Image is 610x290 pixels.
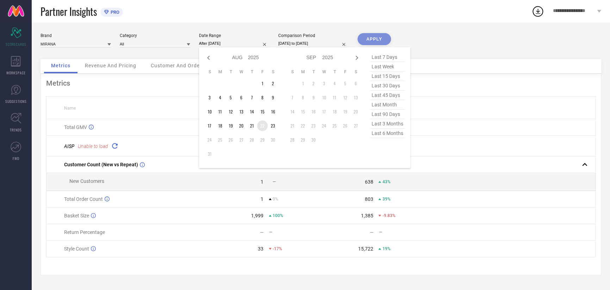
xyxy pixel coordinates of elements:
div: — [379,230,430,235]
span: SCORECARDS [6,42,26,47]
span: TRENDS [10,127,22,132]
td: Wed Aug 06 2025 [236,92,247,103]
td: Wed Aug 20 2025 [236,121,247,131]
span: 0% [273,197,278,202]
div: 1,999 [251,213,263,218]
span: -17% [273,246,282,251]
div: Metrics [46,79,596,87]
span: New Customers [69,178,104,184]
div: Next month [353,54,361,62]
td: Fri Aug 01 2025 [257,78,268,89]
span: Unable to load [78,143,108,149]
td: Wed Sep 24 2025 [319,121,329,131]
td: Fri Aug 22 2025 [257,121,268,131]
span: 43% [382,179,390,184]
td: Tue Aug 12 2025 [225,106,236,117]
td: Tue Sep 23 2025 [308,121,319,131]
input: Select comparison period [278,40,349,47]
span: 39% [382,197,390,202]
td: Sat Sep 06 2025 [350,78,361,89]
td: Sat Sep 27 2025 [350,121,361,131]
td: Tue Aug 26 2025 [225,135,236,145]
td: Mon Aug 11 2025 [215,106,225,117]
th: Saturday [350,69,361,75]
th: Sunday [287,69,298,75]
td: Tue Sep 09 2025 [308,92,319,103]
td: Thu Aug 21 2025 [247,121,257,131]
th: Friday [257,69,268,75]
div: — [269,230,320,235]
div: 638 [365,179,373,185]
span: Customer And Orders [151,63,205,68]
td: Sat Sep 20 2025 [350,106,361,117]
th: Saturday [268,69,278,75]
span: Return Percentage [64,229,105,235]
td: Thu Aug 14 2025 [247,106,257,117]
td: Sun Sep 14 2025 [287,106,298,117]
th: Sunday [204,69,215,75]
span: last 6 months [370,129,405,138]
td: Sun Aug 31 2025 [204,149,215,159]
td: Wed Aug 13 2025 [236,106,247,117]
td: Wed Aug 27 2025 [236,135,247,145]
div: 1 [261,196,263,202]
div: 803 [365,196,373,202]
span: — [273,179,276,184]
div: — [369,229,373,235]
span: -9.83% [382,213,395,218]
td: Sun Sep 07 2025 [287,92,298,103]
td: Mon Sep 29 2025 [298,135,308,145]
span: last 3 months [370,119,405,129]
td: Mon Aug 18 2025 [215,121,225,131]
td: Mon Aug 04 2025 [215,92,225,103]
span: FWD [13,156,19,161]
td: Fri Sep 19 2025 [340,106,350,117]
span: Name [64,106,76,111]
th: Wednesday [236,69,247,75]
td: Thu Sep 11 2025 [329,92,340,103]
td: Fri Sep 12 2025 [340,92,350,103]
div: — [260,229,264,235]
span: last month [370,100,405,110]
div: Open download list [531,5,544,18]
td: Mon Sep 01 2025 [298,78,308,89]
span: last 45 days [370,91,405,100]
td: Mon Aug 25 2025 [215,135,225,145]
td: Fri Aug 08 2025 [257,92,268,103]
th: Monday [215,69,225,75]
td: Sat Aug 23 2025 [268,121,278,131]
div: Brand [41,33,111,38]
th: Tuesday [225,69,236,75]
span: last week [370,62,405,72]
span: PRO [109,10,119,15]
td: Thu Sep 25 2025 [329,121,340,131]
td: Mon Sep 15 2025 [298,106,308,117]
td: Tue Sep 16 2025 [308,106,319,117]
td: Tue Sep 02 2025 [308,78,319,89]
td: Sat Aug 30 2025 [268,135,278,145]
span: 100% [273,213,283,218]
td: Sun Aug 10 2025 [204,106,215,117]
th: Friday [340,69,350,75]
span: Style Count [64,246,89,252]
td: Tue Aug 05 2025 [225,92,236,103]
td: Sun Sep 28 2025 [287,135,298,145]
div: Category [120,33,190,38]
td: Thu Sep 18 2025 [329,106,340,117]
td: Thu Sep 04 2025 [329,78,340,89]
div: 15,722 [358,246,373,252]
th: Thursday [247,69,257,75]
span: WORKSPACE [6,70,26,75]
th: Thursday [329,69,340,75]
div: Comparison Period [278,33,349,38]
span: Total Order Count [64,196,103,202]
td: Sun Aug 03 2025 [204,92,215,103]
span: Revenue And Pricing [85,63,136,68]
td: Sun Aug 24 2025 [204,135,215,145]
td: Wed Sep 17 2025 [319,106,329,117]
td: Mon Sep 22 2025 [298,121,308,131]
div: 33 [258,246,263,252]
td: Sun Sep 21 2025 [287,121,298,131]
span: Customer Count (New vs Repeat) [64,162,138,167]
td: Wed Sep 10 2025 [319,92,329,103]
